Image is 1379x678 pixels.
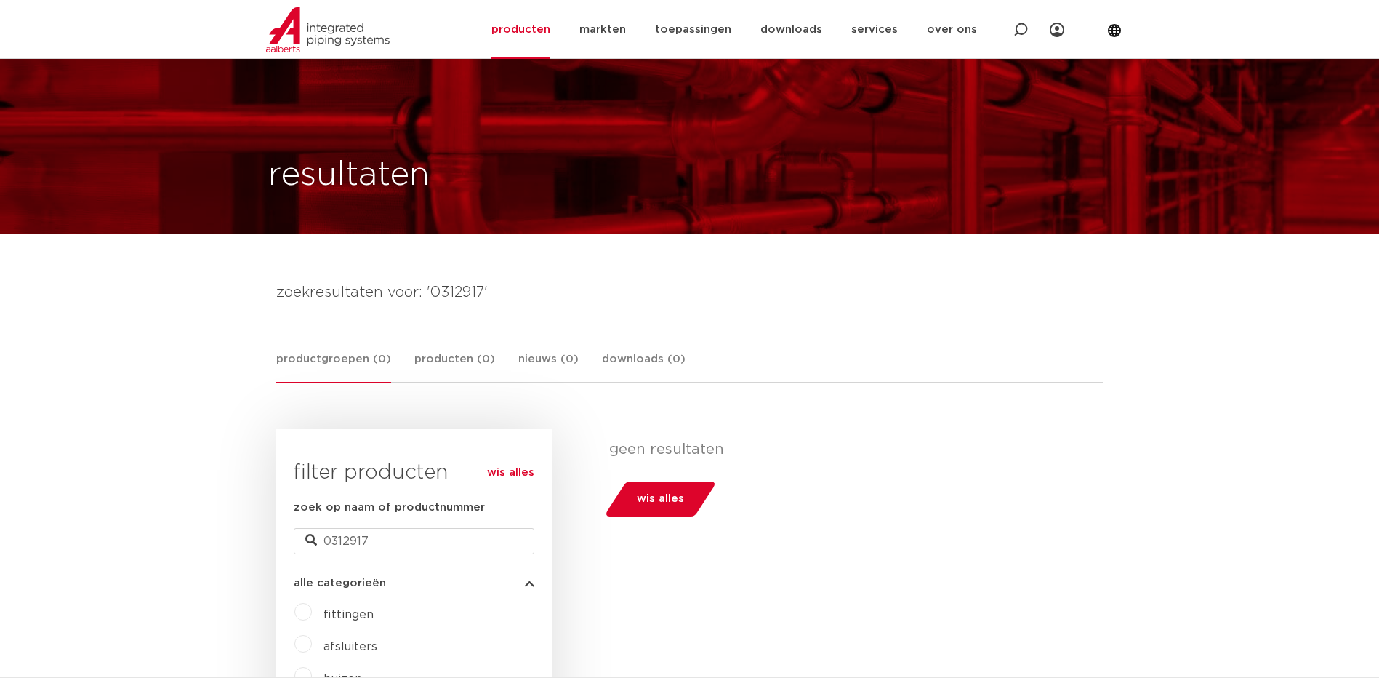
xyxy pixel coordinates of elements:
[294,528,534,554] input: zoeken
[323,641,377,653] a: afsluiters
[609,441,1093,458] p: geen resultaten
[518,351,579,382] a: nieuws (0)
[602,351,686,382] a: downloads (0)
[268,152,430,199] h1: resultaten
[323,609,374,621] a: fittingen
[414,351,495,382] a: producten (0)
[294,499,485,517] label: zoek op naam of productnummer
[487,464,534,482] a: wis alles
[294,578,386,589] span: alle categorieën
[294,578,534,589] button: alle categorieën
[276,351,391,383] a: productgroepen (0)
[294,458,534,487] h3: filter producten
[637,487,684,511] span: wis alles
[276,281,1103,304] h4: zoekresultaten voor: '0312917'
